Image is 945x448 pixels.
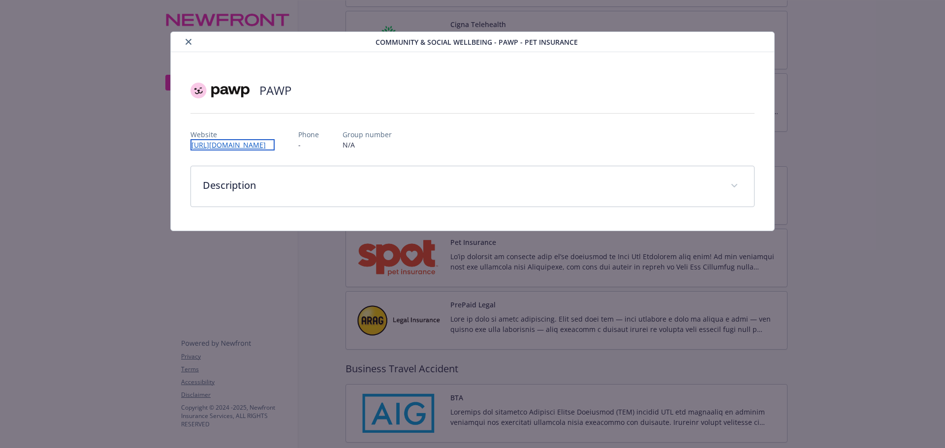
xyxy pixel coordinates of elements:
[298,140,319,150] p: -
[298,129,319,140] p: Phone
[191,166,755,207] div: Description
[190,76,250,105] img: Pawp
[203,178,719,193] p: Description
[94,31,850,231] div: details for plan Community & Social Wellbeing - PAWP - Pet Insurance
[343,129,392,140] p: Group number
[376,37,578,47] span: Community & Social Wellbeing - PAWP - Pet Insurance
[190,139,275,150] a: [URL][DOMAIN_NAME]
[343,140,392,150] p: N/A
[259,82,291,99] h2: PAWP
[183,36,194,48] button: close
[190,129,275,140] p: Website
